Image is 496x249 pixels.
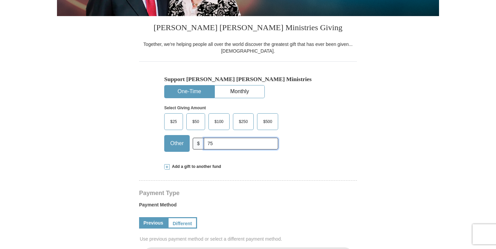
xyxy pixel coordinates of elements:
[139,16,357,41] h3: [PERSON_NAME] [PERSON_NAME] Ministries Giving
[165,85,214,98] button: One-Time
[189,117,202,127] span: $50
[260,117,275,127] span: $500
[139,201,357,211] label: Payment Method
[139,41,357,54] div: Together, we're helping people all over the world discover the greatest gift that has ever been g...
[236,117,251,127] span: $250
[167,138,187,148] span: Other
[167,117,180,127] span: $25
[139,217,168,229] a: Previous
[215,85,264,98] button: Monthly
[164,106,206,110] strong: Select Giving Amount
[170,164,221,170] span: Add a gift to another fund
[140,236,358,242] span: Use previous payment method or select a different payment method.
[204,138,278,149] input: Other Amount
[164,76,332,83] h5: Support [PERSON_NAME] [PERSON_NAME] Ministries
[193,138,204,149] span: $
[211,117,227,127] span: $100
[168,217,197,229] a: Different
[139,190,357,196] h4: Payment Type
